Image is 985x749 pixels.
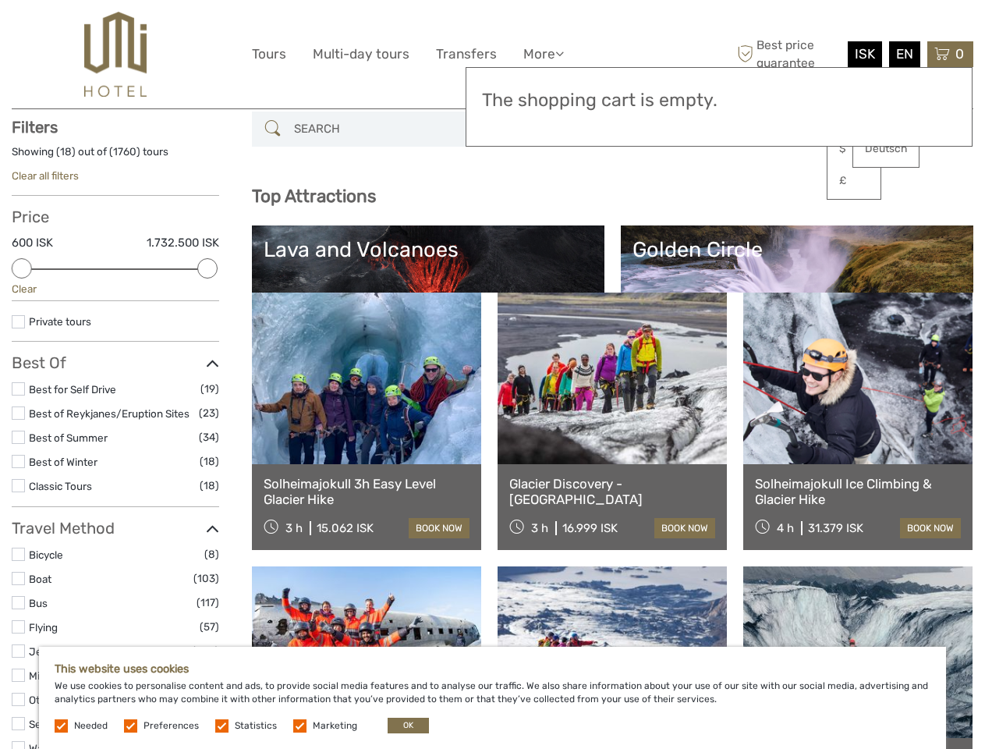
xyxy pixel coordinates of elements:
a: book now [409,518,469,538]
a: Self-Drive [29,718,78,730]
a: Tours [252,43,286,66]
span: ISK [855,46,875,62]
div: 15.062 ISK [317,521,374,535]
img: 526-1e775aa5-7374-4589-9d7e-5793fb20bdfc_logo_big.jpg [84,12,146,97]
span: Best price guarantee [733,37,844,71]
div: We use cookies to personalise content and ads, to provide social media features and to analyse ou... [39,647,946,749]
p: We're away right now. Please check back later! [22,27,176,40]
a: Solheimajokull 3h Easy Level Glacier Hike [264,476,469,508]
span: (18) [200,453,219,470]
label: Preferences [143,719,199,733]
button: OK [388,718,429,733]
h3: Price [12,208,219,226]
span: (18) [200,477,219,495]
a: Multi-day tours [313,43,409,66]
a: Jeep / 4x4 [29,645,83,658]
a: Transfers [436,43,497,66]
a: Bus [29,597,48,609]
label: 18 [60,144,72,159]
span: (57) [200,618,219,636]
a: Lava and Volcanoes [264,237,593,346]
a: Classic Tours [29,480,92,492]
a: Bicycle [29,548,63,561]
span: (117) [197,594,219,612]
div: 31.379 ISK [808,521,863,535]
div: Lava and Volcanoes [264,237,593,262]
a: Flying [29,621,58,634]
div: Showing ( ) out of ( ) tours [12,144,219,169]
a: Boat [29,573,51,585]
h3: Best Of [12,353,219,372]
a: Clear all filters [12,169,79,182]
span: (8) [204,545,219,563]
a: Mini Bus / Car [29,669,96,682]
span: 4 h [777,521,794,535]
div: Golden Circle [632,237,962,262]
label: 600 ISK [12,235,53,251]
a: Private tours [29,315,91,328]
strong: Filters [12,118,58,137]
a: Best for Self Drive [29,383,116,396]
a: Best of Summer [29,431,108,444]
span: 3 h [531,521,548,535]
a: £ [827,167,880,195]
a: Other / Non-Travel [29,694,119,706]
a: Golden Circle [632,237,962,346]
span: 0 [953,46,966,62]
h3: Travel Method [12,519,219,538]
label: 1.732.500 ISK [147,235,219,251]
a: Best of Reykjanes/Eruption Sites [29,407,190,420]
div: 16.999 ISK [562,521,618,535]
div: Clear [12,282,219,296]
h3: The shopping cart is empty. [482,90,956,112]
a: Best of Winter [29,456,97,468]
a: book now [900,518,961,538]
span: (23) [199,404,219,422]
span: (34) [199,428,219,446]
a: Deutsch [853,135,919,163]
a: Glacier Discovery - [GEOGRAPHIC_DATA] [509,476,715,508]
label: Marketing [313,719,357,733]
a: Solheimajokull Ice Climbing & Glacier Hike [755,476,961,508]
a: More [523,43,564,66]
button: Open LiveChat chat widget [179,24,198,43]
input: SEARCH [288,115,473,143]
a: book now [654,518,715,538]
label: Statistics [235,719,277,733]
a: $ [827,135,880,163]
b: Top Attractions [252,186,376,207]
span: (19) [200,380,219,398]
div: EN [889,41,920,67]
span: (103) [193,570,219,587]
h5: This website uses cookies [55,662,930,676]
span: (390) [192,642,219,660]
label: Needed [74,719,108,733]
label: 1760 [113,144,136,159]
span: 3 h [285,521,303,535]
